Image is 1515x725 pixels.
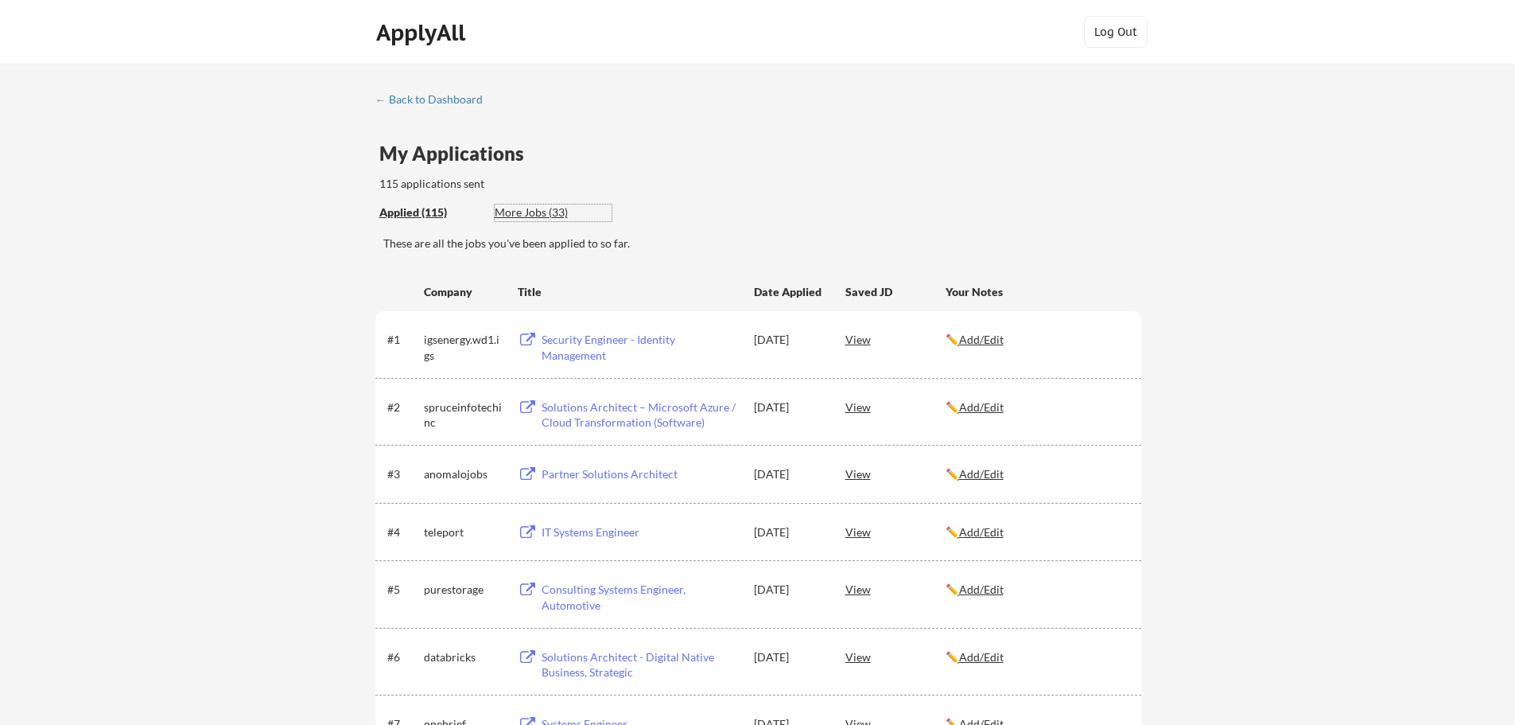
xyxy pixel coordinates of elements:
[845,517,946,546] div: View
[845,325,946,353] div: View
[387,400,418,415] div: #2
[845,392,946,421] div: View
[754,284,824,300] div: Date Applied
[959,650,1004,664] u: Add/Edit
[754,400,824,415] div: [DATE]
[424,524,503,540] div: teleport
[542,332,739,363] div: Security Engineer - Identity Management
[424,400,503,431] div: spruceinfotechinc
[754,582,824,598] div: [DATE]
[959,400,1004,414] u: Add/Edit
[542,582,739,613] div: Consulting Systems Engineer, Automotive
[946,284,1127,300] div: Your Notes
[959,583,1004,596] u: Add/Edit
[379,205,483,221] div: These are all the jobs you've been applied to so far.
[845,575,946,603] div: View
[387,524,418,540] div: #4
[424,466,503,482] div: anomalojobs
[1084,16,1148,48] button: Log Out
[754,466,824,482] div: [DATE]
[959,467,1004,481] u: Add/Edit
[946,582,1127,598] div: ✏️
[542,466,739,482] div: Partner Solutions Architect
[424,582,503,598] div: purestorage
[542,524,739,540] div: IT Systems Engineer
[383,236,1141,251] div: These are all the jobs you've been applied to so far.
[387,466,418,482] div: #3
[845,459,946,488] div: View
[946,400,1127,415] div: ✏️
[379,144,537,163] div: My Applications
[424,332,503,363] div: igsenergy.wd1.igs
[424,284,503,300] div: Company
[946,332,1127,348] div: ✏️
[754,332,824,348] div: [DATE]
[542,400,739,431] div: Solutions Architect – Microsoft Azure / Cloud Transformation (Software)
[375,94,495,105] div: ← Back to Dashboard
[959,525,1004,539] u: Add/Edit
[845,642,946,671] div: View
[379,176,687,192] div: 115 applications sent
[946,466,1127,482] div: ✏️
[845,277,946,306] div: Saved JD
[375,93,495,109] a: ← Back to Dashboard
[379,205,483,220] div: Applied (115)
[754,649,824,665] div: [DATE]
[387,332,418,348] div: #1
[424,649,503,665] div: databricks
[518,284,739,300] div: Title
[376,19,470,46] div: ApplyAll
[387,649,418,665] div: #6
[946,524,1127,540] div: ✏️
[754,524,824,540] div: [DATE]
[959,333,1004,346] u: Add/Edit
[542,649,739,680] div: Solutions Architect - Digital Native Business, Strategic
[495,205,612,220] div: More Jobs (33)
[946,649,1127,665] div: ✏️
[495,205,612,221] div: These are job applications we think you'd be a good fit for, but couldn't apply you to automatica...
[387,582,418,598] div: #5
